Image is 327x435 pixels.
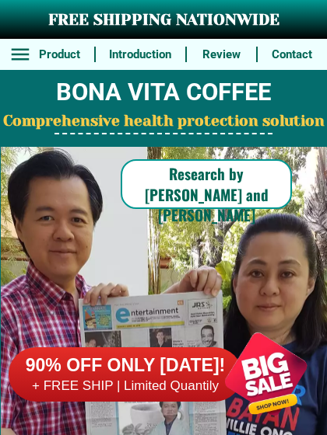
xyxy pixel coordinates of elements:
[265,46,318,64] h6: Contact
[195,46,248,64] h6: Review
[9,354,242,378] h6: 90% OFF ONLY [DATE]!
[33,46,86,64] h6: Product
[104,46,177,64] h6: Introduction
[121,163,292,225] h6: Research by [PERSON_NAME] and [PERSON_NAME]
[9,378,242,395] h6: + FREE SHIP | Limited Quantily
